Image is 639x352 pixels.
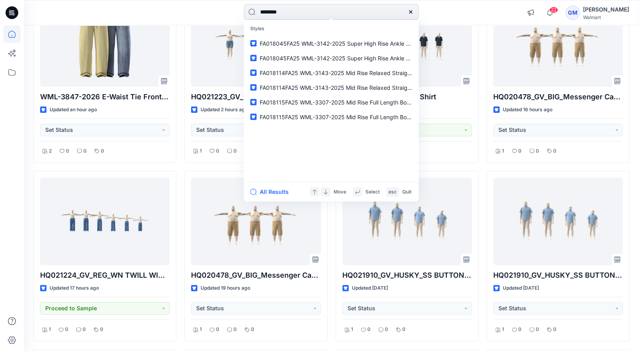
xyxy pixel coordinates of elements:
[101,147,104,155] p: 0
[402,188,411,196] p: Quit
[201,284,250,292] p: Updated 19 hours ago
[201,106,248,114] p: Updated 2 hours ago
[518,325,521,334] p: 0
[250,187,294,197] button: All Results
[251,325,254,334] p: 0
[502,325,504,334] p: 1
[493,178,623,265] a: HQ021910_GV_HUSKY_SS BUTTON UP OXFORD SHIRT
[583,14,629,20] div: Walmart
[83,147,87,155] p: 0
[66,147,69,155] p: 0
[234,325,237,334] p: 0
[553,325,556,334] p: 0
[342,178,472,265] a: HQ021910_GV_HUSKY_SS BUTTON UP OXFORD SHIRT
[49,147,52,155] p: 2
[518,147,521,155] p: 0
[260,84,495,91] span: FA018114FA25 WML-3143-2025 Mid Rise Relaxed Straight Ankle Length [PERSON_NAME]
[352,284,388,292] p: Updated [DATE]
[342,270,472,281] p: HQ021910_GV_HUSKY_SS BUTTON UP OXFORD SHIRT
[583,5,629,14] div: [PERSON_NAME]
[200,325,202,334] p: 1
[260,40,504,47] span: FA018045FA25 WML-3142-2025 Super High Rise Ankle Length Straight Leg [PERSON_NAME]
[260,70,495,76] span: FA018114FA25 WML-3143-2025 Mid Rise Relaxed Straight Ankle Length [PERSON_NAME]
[100,325,103,334] p: 0
[40,178,170,265] a: HQ021224_GV_REG_WN TWILL WIDE LEG PULL ON
[402,325,405,334] p: 0
[245,51,417,66] a: FA018045FA25 WML-3142-2025 Super High Rise Ankle Length Straight Leg [PERSON_NAME]
[549,7,558,13] span: 22
[216,325,219,334] p: 0
[260,99,469,106] span: FA018115FA25 WML-3307-2025 Mid Rise Full Length Boot Cut [PERSON_NAME]
[260,114,469,120] span: FA018115FA25 WML-3307-2025 Mid Rise Full Length Boot Cut [PERSON_NAME]
[245,36,417,51] a: FA018045FA25 WML-3142-2025 Super High Rise Ankle Length Straight Leg [PERSON_NAME]
[200,147,202,155] p: 1
[351,325,353,334] p: 1
[553,147,556,155] p: 0
[50,284,99,292] p: Updated 17 hours ago
[260,55,504,62] span: FA018045FA25 WML-3142-2025 Super High Rise Ankle Length Straight Leg [PERSON_NAME]
[245,66,417,80] a: FA018114FA25 WML-3143-2025 Mid Rise Relaxed Straight Ankle Length [PERSON_NAME]
[536,325,539,334] p: 0
[385,325,388,334] p: 0
[191,178,320,265] a: HQ020478_GV_BIG_Messenger Cargo Short
[388,188,397,196] p: esc
[40,91,170,103] p: WML-3847-2026 E-Waist Tie Front Barrel
[502,147,504,155] p: 1
[234,147,237,155] p: 0
[40,270,170,281] p: HQ021224_GV_REG_WN TWILL WIDE LEG PULL ON
[493,270,623,281] p: HQ021910_GV_HUSKY_SS BUTTON UP OXFORD SHIRT
[536,147,539,155] p: 0
[245,110,417,124] a: FA018115FA25 WML-3307-2025 Mid Rise Full Length Boot Cut [PERSON_NAME]
[83,325,86,334] p: 0
[245,80,417,95] a: FA018114FA25 WML-3143-2025 Mid Rise Relaxed Straight Ankle Length [PERSON_NAME]
[365,188,380,196] p: Select
[245,95,417,110] a: FA018115FA25 WML-3307-2025 Mid Rise Full Length Boot Cut [PERSON_NAME]
[493,91,623,103] p: HQ020478_GV_BIG_Messenger Cargo Short
[65,325,68,334] p: 0
[50,106,97,114] p: Updated an hour ago
[49,325,51,334] p: 1
[503,284,539,292] p: Updated [DATE]
[216,147,219,155] p: 0
[245,21,417,36] p: Styles
[334,188,346,196] p: Move
[191,270,320,281] p: HQ020478_GV_BIG_Messenger Cargo Short
[367,325,371,334] p: 0
[566,6,580,20] div: GM
[191,91,320,103] p: HQ021223_GV_PLUS_WN KNIT WAISTBAND DENIM SHORT
[503,106,552,114] p: Updated 16 hours ago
